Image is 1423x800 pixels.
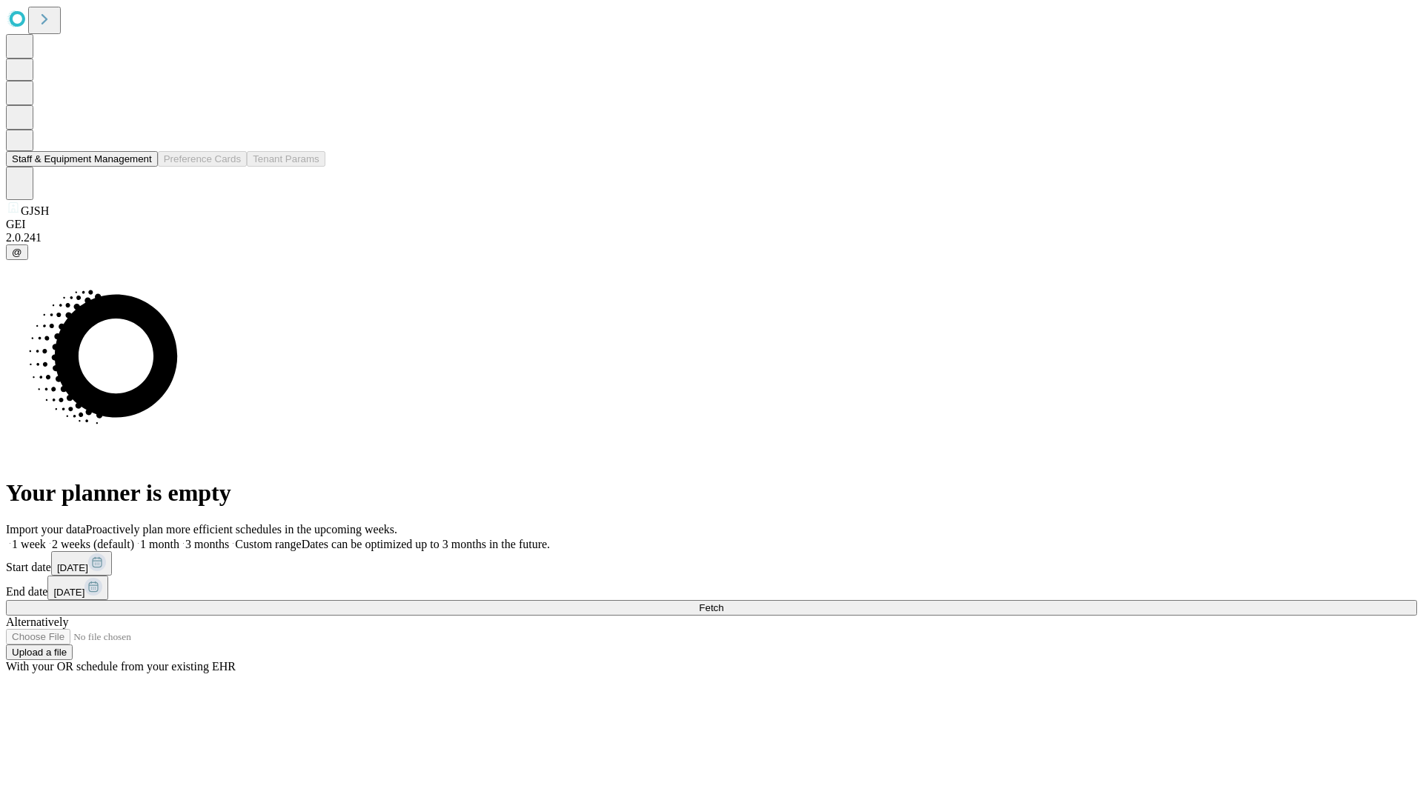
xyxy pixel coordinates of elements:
button: Preference Cards [158,151,247,167]
button: [DATE] [51,551,112,576]
button: Fetch [6,600,1417,616]
span: 3 months [185,538,229,550]
div: GEI [6,218,1417,231]
span: Dates can be optimized up to 3 months in the future. [302,538,550,550]
span: Alternatively [6,616,68,628]
button: @ [6,244,28,260]
span: 2 weeks (default) [52,538,134,550]
button: Tenant Params [247,151,325,167]
div: End date [6,576,1417,600]
button: [DATE] [47,576,108,600]
span: 1 week [12,538,46,550]
span: Fetch [699,602,723,613]
span: Proactively plan more efficient schedules in the upcoming weeks. [86,523,397,536]
h1: Your planner is empty [6,479,1417,507]
div: Start date [6,551,1417,576]
span: GJSH [21,204,49,217]
span: Import your data [6,523,86,536]
button: Staff & Equipment Management [6,151,158,167]
span: [DATE] [57,562,88,573]
span: 1 month [140,538,179,550]
button: Upload a file [6,644,73,660]
span: @ [12,247,22,258]
div: 2.0.241 [6,231,1417,244]
span: Custom range [235,538,301,550]
span: [DATE] [53,587,84,598]
span: With your OR schedule from your existing EHR [6,660,236,673]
